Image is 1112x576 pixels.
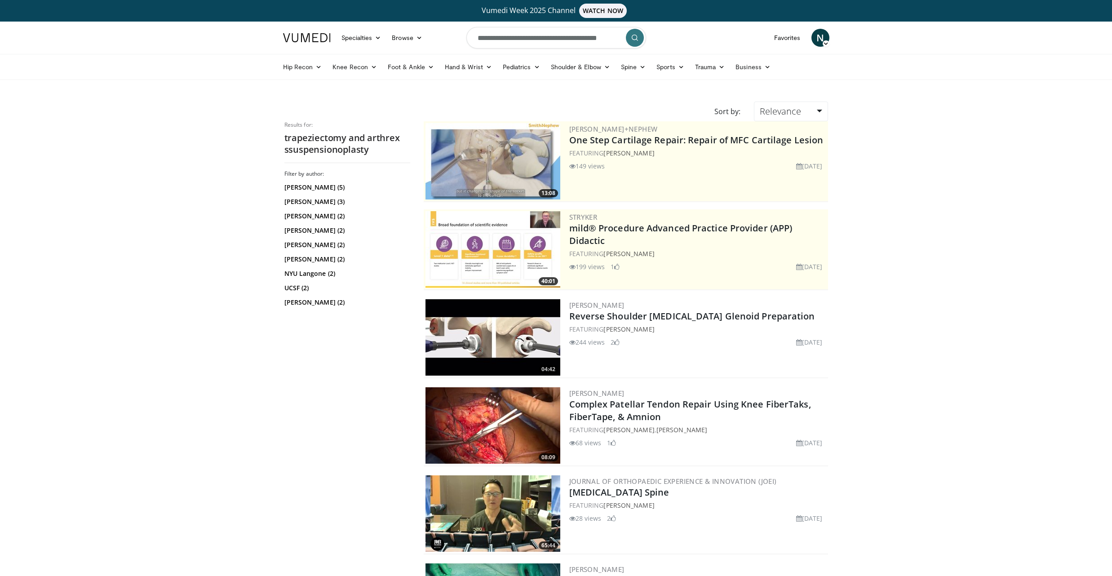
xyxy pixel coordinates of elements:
span: 40:01 [539,277,558,285]
li: 1 [611,262,620,271]
input: Search topics, interventions [466,27,646,49]
a: Reverse Shoulder [MEDICAL_DATA] Glenoid Preparation [569,310,815,322]
a: [PERSON_NAME] (2) [284,298,408,307]
div: FEATURING [569,324,826,334]
li: 68 views [569,438,602,448]
a: [MEDICAL_DATA] Spine [569,486,669,498]
img: 4f822da0-6aaa-4e81-8821-7a3c5bb607c6.300x170_q85_crop-smart_upscale.jpg [425,211,560,288]
a: Shoulder & Elbow [545,58,616,76]
a: UCSF (2) [284,284,408,292]
li: [DATE] [796,514,823,523]
li: [DATE] [796,262,823,271]
img: e1c2b6ee-86c7-40a2-8238-438aca70f309.300x170_q85_crop-smart_upscale.jpg [425,387,560,464]
a: Pediatrics [497,58,545,76]
span: Relevance [760,105,801,117]
a: [PERSON_NAME] (2) [284,226,408,235]
a: Relevance [754,102,828,121]
a: Trauma [690,58,731,76]
div: FEATURING [569,501,826,510]
span: WATCH NOW [579,4,627,18]
h3: Filter by author: [284,170,410,177]
p: Results for: [284,121,410,128]
li: 2 [611,337,620,347]
a: [PERSON_NAME] (3) [284,197,408,206]
a: Browse [386,29,428,47]
li: 149 views [569,161,605,171]
a: Specialties [336,29,387,47]
img: d9e34c5e-68d6-4bb1-861e-156277ede5ec.300x170_q85_crop-smart_upscale.jpg [425,475,560,552]
img: 304fd00c-f6f9-4ade-ab23-6f82ed6288c9.300x170_q85_crop-smart_upscale.jpg [425,123,560,199]
a: [PERSON_NAME] [603,325,654,333]
a: Hand & Wrist [439,58,497,76]
a: 04:42 [425,299,560,376]
a: [PERSON_NAME] [656,425,707,434]
span: 08:09 [539,453,558,461]
a: Journal of Orthopaedic Experience & Innovation (JOEI) [569,477,777,486]
a: Business [730,58,776,76]
a: Sports [651,58,690,76]
a: Hip Recon [278,58,328,76]
a: Stryker [569,213,598,222]
a: 13:08 [425,123,560,199]
a: [PERSON_NAME]+Nephew [569,124,658,133]
span: 04:42 [539,365,558,373]
li: 199 views [569,262,605,271]
a: [PERSON_NAME] (2) [284,212,408,221]
a: [PERSON_NAME] [603,425,654,434]
a: [PERSON_NAME] (5) [284,183,408,192]
a: [PERSON_NAME] [603,149,654,157]
li: [DATE] [796,161,823,171]
a: [PERSON_NAME] [569,565,625,574]
a: [PERSON_NAME] [569,301,625,310]
a: Spine [616,58,651,76]
span: 13:08 [539,189,558,197]
a: NYU Langone (2) [284,269,408,278]
a: N [811,29,829,47]
h2: trapeziectomy and arthrex ssuspensionoplasty [284,132,410,155]
a: Knee Recon [327,58,382,76]
a: Vumedi Week 2025 ChannelWATCH NOW [284,4,828,18]
a: [PERSON_NAME] (2) [284,240,408,249]
a: [PERSON_NAME] [569,389,625,398]
a: 08:09 [425,387,560,464]
img: VuMedi Logo [283,33,331,42]
a: [PERSON_NAME] [603,501,654,510]
div: FEATURING , [569,425,826,434]
a: One Step Cartilage Repair: Repair of MFC Cartilage Lesion [569,134,824,146]
span: 65:44 [539,541,558,549]
li: 2 [607,514,616,523]
li: [DATE] [796,438,823,448]
div: FEATURING [569,249,826,258]
li: [DATE] [796,337,823,347]
a: Favorites [769,29,806,47]
div: Sort by: [708,102,747,121]
img: 24c95cc5-08b8-4f78-9282-489910a76299.300x170_q85_crop-smart_upscale.jpg [425,299,560,376]
a: Complex Patellar Tendon Repair Using Knee FiberTaks, FiberTape, & Amnion [569,398,811,423]
a: [PERSON_NAME] (2) [284,255,408,264]
a: Foot & Ankle [382,58,439,76]
a: 65:44 [425,475,560,552]
a: 40:01 [425,211,560,288]
div: FEATURING [569,148,826,158]
a: mild® Procedure Advanced Practice Provider (APP) Didactic [569,222,793,247]
a: [PERSON_NAME] [603,249,654,258]
li: 244 views [569,337,605,347]
li: 28 views [569,514,602,523]
li: 1 [607,438,616,448]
